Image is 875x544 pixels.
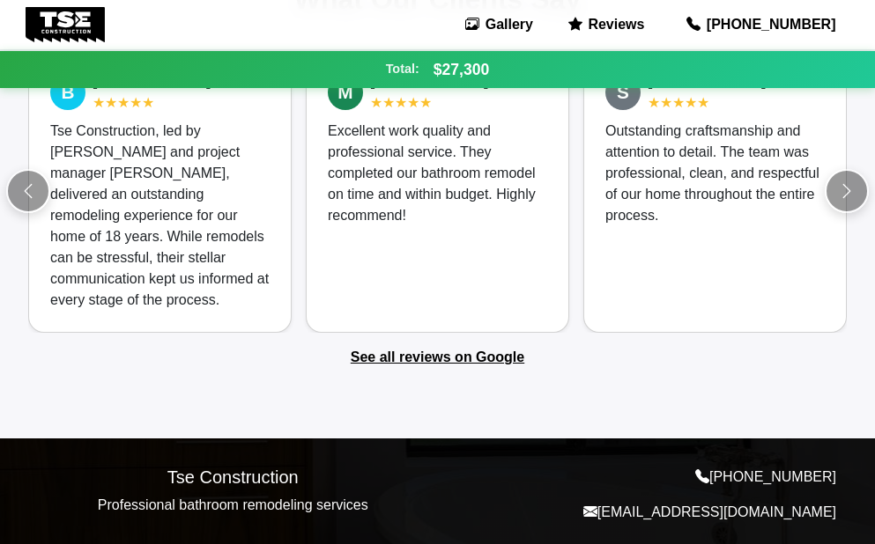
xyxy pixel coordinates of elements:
a: Reviews [561,11,651,39]
span: ★★★★★ [648,95,709,110]
a: [PHONE_NUMBER] [672,7,849,42]
h5: Tse Construction [39,467,427,488]
div: Outstanding craftsmanship and attention to detail. The team was professional, clean, and respectf... [605,121,825,226]
span: B [50,75,85,110]
a: Gallery [458,11,540,39]
p: Professional bathroom remodeling services [39,495,427,516]
a: See all reviews on Google [351,349,524,364]
span: $27,300 [434,58,490,81]
span: S [605,75,641,110]
img: Tse Construction [26,7,106,42]
div: Excellent work quality and professional service. They completed our bathroom remodel on time and ... [328,121,547,226]
p: [PHONE_NUMBER] [449,467,837,488]
span: M [328,75,363,110]
span: ★★★★★ [93,95,154,110]
div: Tse Construction, led by [PERSON_NAME] and project manager [PERSON_NAME], delivered an outstandin... [50,121,270,311]
p: [EMAIL_ADDRESS][DOMAIN_NAME] [449,502,837,523]
span: Total: [386,60,419,79]
span: ★★★★★ [370,95,432,110]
